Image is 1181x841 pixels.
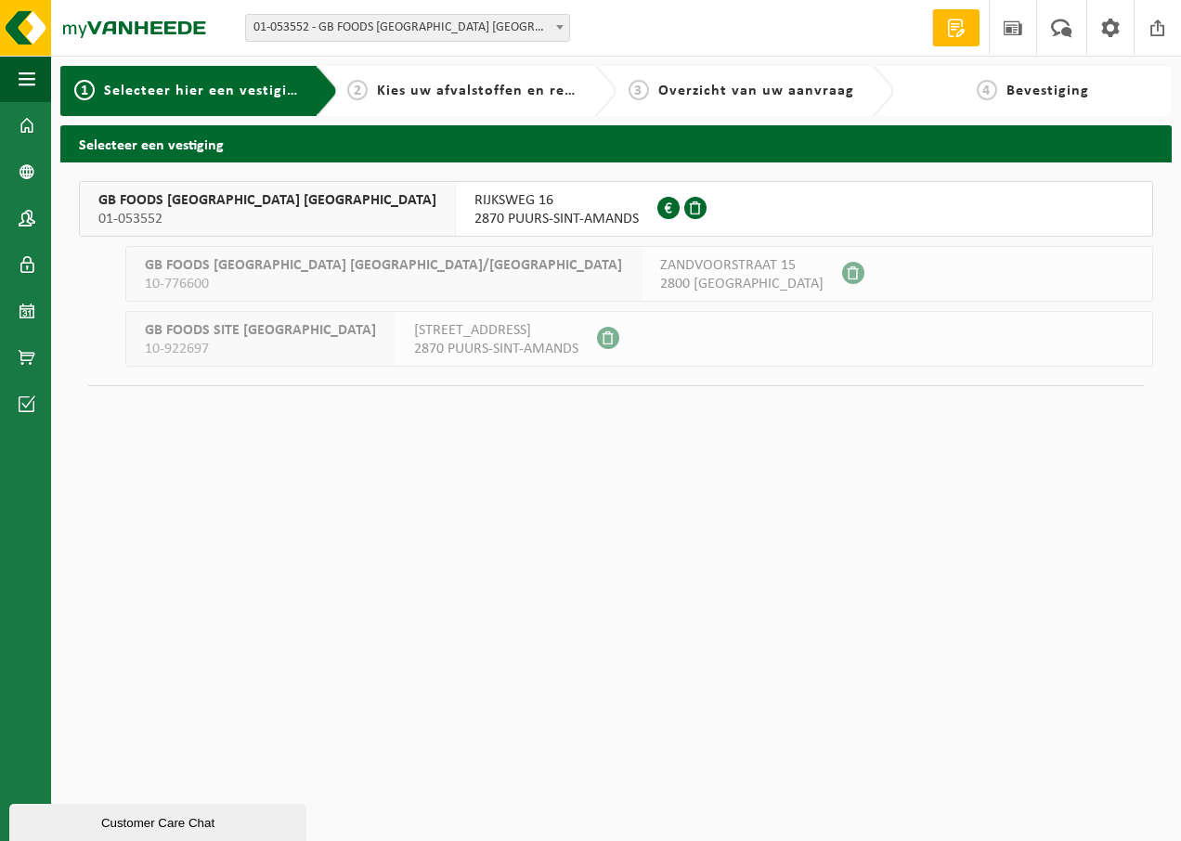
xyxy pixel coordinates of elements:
[246,15,569,41] span: 01-053552 - GB FOODS BELGIUM NV - PUURS-SINT-AMANDS
[977,80,997,100] span: 4
[474,210,639,228] span: 2870 PUURS-SINT-AMANDS
[474,191,639,210] span: RIJKSWEG 16
[1006,84,1089,98] span: Bevestiging
[145,275,622,293] span: 10-776600
[145,256,622,275] span: GB FOODS [GEOGRAPHIC_DATA] [GEOGRAPHIC_DATA]/[GEOGRAPHIC_DATA]
[79,181,1153,237] button: GB FOODS [GEOGRAPHIC_DATA] [GEOGRAPHIC_DATA] 01-053552 RIJKSWEG 162870 PUURS-SINT-AMANDS
[245,14,570,42] span: 01-053552 - GB FOODS BELGIUM NV - PUURS-SINT-AMANDS
[414,321,578,340] span: [STREET_ADDRESS]
[347,80,368,100] span: 2
[414,340,578,358] span: 2870 PUURS-SINT-AMANDS
[74,80,95,100] span: 1
[145,340,376,358] span: 10-922697
[660,256,824,275] span: ZANDVOORSTRAAT 15
[9,800,310,841] iframe: chat widget
[658,84,854,98] span: Overzicht van uw aanvraag
[145,321,376,340] span: GB FOODS SITE [GEOGRAPHIC_DATA]
[98,210,436,228] span: 01-053552
[60,125,1172,162] h2: Selecteer een vestiging
[377,84,632,98] span: Kies uw afvalstoffen en recipiënten
[660,275,824,293] span: 2800 [GEOGRAPHIC_DATA]
[629,80,649,100] span: 3
[104,84,305,98] span: Selecteer hier een vestiging
[98,191,436,210] span: GB FOODS [GEOGRAPHIC_DATA] [GEOGRAPHIC_DATA]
